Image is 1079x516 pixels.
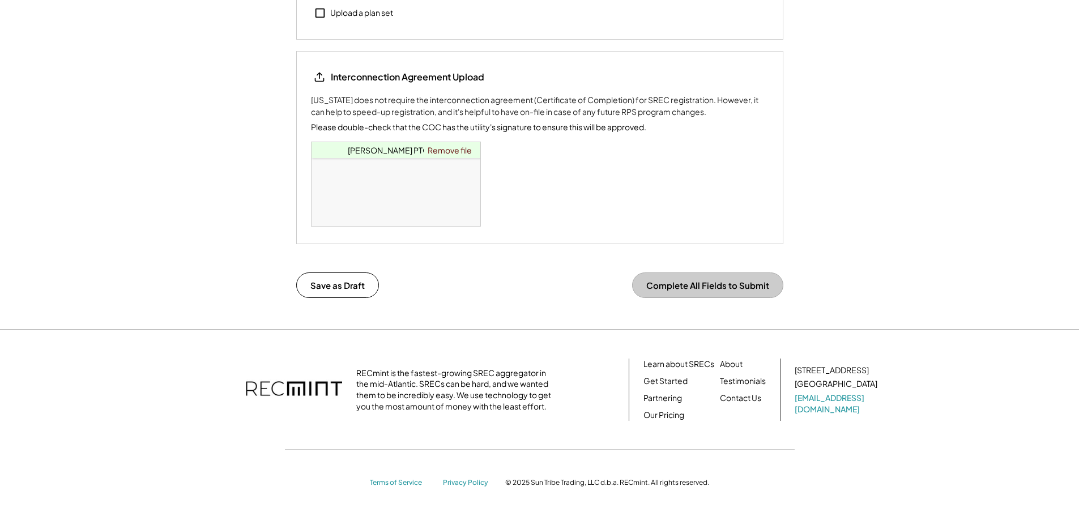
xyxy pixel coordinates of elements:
[311,94,769,118] div: [US_STATE] does not require the interconnection agreement (Certificate of Completion) for SREC re...
[720,359,743,370] a: About
[330,7,393,19] div: Upload a plan set
[370,478,432,488] a: Terms of Service
[720,376,766,387] a: Testimonials
[311,121,646,133] div: Please double-check that the COC has the utility's signature to ensure this will be approved.
[356,368,557,412] div: RECmint is the fastest-growing SREC aggregator in the mid-Atlantic. SRECs can be hard, and we wan...
[795,378,877,390] div: [GEOGRAPHIC_DATA]
[632,272,783,298] button: Complete All Fields to Submit
[643,393,682,404] a: Partnering
[643,359,714,370] a: Learn about SRECs
[331,71,484,83] div: Interconnection Agreement Upload
[720,393,761,404] a: Contact Us
[443,478,494,488] a: Privacy Policy
[795,393,880,415] a: [EMAIL_ADDRESS][DOMAIN_NAME]
[505,478,709,487] div: © 2025 Sun Tribe Trading, LLC d.b.a. RECmint. All rights reserved.
[424,142,476,158] a: Remove file
[643,410,684,421] a: Our Pricing
[795,365,869,376] div: [STREET_ADDRESS]
[643,376,688,387] a: Get Started
[348,145,445,155] a: [PERSON_NAME] PTO.pdf
[296,272,379,298] button: Save as Draft
[246,370,342,410] img: recmint-logotype%403x.png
